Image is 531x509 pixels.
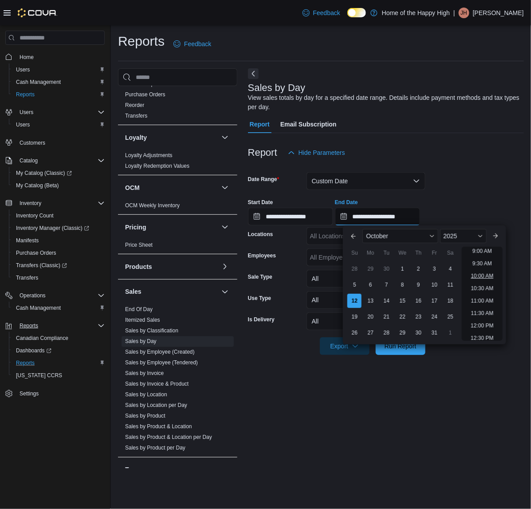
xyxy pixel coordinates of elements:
a: Inventory Manager (Classic) [9,222,108,234]
span: Sales by Product & Location per Day [125,434,212,441]
a: Users [12,64,33,75]
p: Home of the Happy High [382,8,450,18]
span: Transfers [12,272,105,283]
h3: Sales [125,288,142,296]
button: Purchase Orders [9,247,108,259]
a: Sales by Employee (Tendered) [125,360,198,366]
div: View sales totals by day for a specified date range. Details include payment methods and tax type... [248,93,519,112]
label: Sale Type [248,273,272,280]
span: Transfers [16,274,38,281]
div: day-4 [443,262,457,276]
button: OCM [125,183,218,192]
button: Taxes [220,465,230,475]
div: day-15 [395,294,409,308]
div: Button. Open the month selector. October is currently selected. [362,229,438,243]
span: Washington CCRS [12,370,105,381]
button: Inventory [16,198,45,209]
div: We [395,246,409,260]
div: OCM [118,200,237,214]
button: Operations [16,290,49,301]
button: Cash Management [9,76,108,88]
li: 10:00 AM [468,271,497,281]
span: Purchase Orders [16,249,56,256]
button: All [307,270,425,288]
span: Canadian Compliance [16,335,68,342]
span: Reports [12,89,105,100]
label: Is Delivery [248,316,275,323]
div: day-30 [379,262,393,276]
div: day-21 [379,310,393,324]
span: Sales by Product per Day [125,445,185,452]
span: Cash Management [16,79,61,86]
span: Users [12,64,105,75]
a: Feedback [170,35,215,53]
div: day-1 [443,326,457,340]
li: 12:00 PM [467,320,497,331]
div: Loyalty [118,150,237,175]
div: October, 2025 [346,261,458,341]
div: Th [411,246,425,260]
h3: Loyalty [125,133,147,142]
button: Custom Date [307,172,425,190]
button: Cash Management [9,302,108,314]
span: Catalog [16,155,105,166]
div: day-19 [347,310,362,324]
span: Inventory [20,200,41,207]
label: Use Type [248,295,271,302]
span: Reorder [125,102,144,109]
a: Cash Management [12,303,64,313]
div: Sales [118,304,237,457]
span: Inventory Count [12,210,105,221]
button: Reports [16,320,42,331]
span: Users [16,107,105,118]
a: Reports [12,89,38,100]
span: Reports [12,358,105,368]
div: day-28 [347,262,362,276]
span: Dark Mode [347,17,348,18]
button: Previous Month [346,229,361,243]
button: Reports [9,88,108,101]
span: Reports [16,359,35,367]
div: Jennifer Hendricks [459,8,469,18]
a: Manifests [12,235,42,246]
div: day-9 [411,278,425,292]
label: End Date [335,199,358,206]
div: day-25 [443,310,457,324]
span: Dashboards [12,345,105,356]
button: Pricing [220,222,230,233]
div: Fr [427,246,441,260]
div: day-2 [411,262,425,276]
span: Feedback [313,8,340,17]
button: Manifests [9,234,108,247]
a: Sales by Invoice [125,371,164,377]
span: Reports [16,320,105,331]
button: Run Report [376,337,425,355]
button: Inventory [2,197,108,209]
a: My Catalog (Classic) [12,168,75,178]
input: Dark Mode [347,8,366,17]
a: Feedback [299,4,344,22]
button: Customers [2,136,108,149]
button: Operations [2,289,108,302]
div: day-28 [379,326,393,340]
span: Transfers [125,112,147,119]
div: day-31 [427,326,441,340]
span: Operations [20,292,46,299]
button: Inventory Count [9,209,108,222]
a: Sales by Day [125,339,157,345]
span: Loyalty Adjustments [125,152,173,159]
a: End Of Day [125,307,153,313]
a: Sales by Product [125,413,165,419]
a: Loyalty Redemption Values [125,163,189,169]
div: day-5 [347,278,362,292]
div: day-30 [411,326,425,340]
span: Hide Parameters [299,148,345,157]
h3: Pricing [125,223,146,232]
div: day-26 [347,326,362,340]
div: day-24 [427,310,441,324]
span: Reports [20,322,38,329]
a: Users [12,119,33,130]
a: Sales by Location per Day [125,402,187,409]
span: Run Report [385,342,417,351]
label: Start Date [248,199,273,206]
